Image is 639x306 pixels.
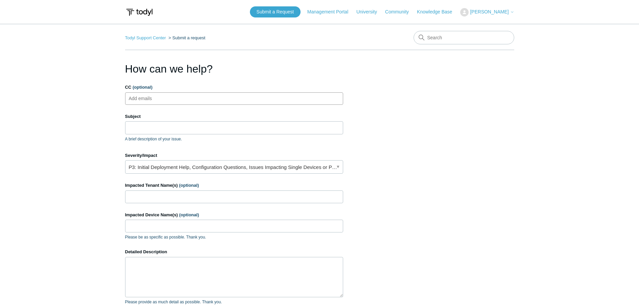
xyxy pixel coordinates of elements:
[356,8,383,15] a: University
[460,8,514,16] button: [PERSON_NAME]
[179,183,199,188] span: (optional)
[179,212,199,217] span: (optional)
[125,84,343,91] label: CC
[125,136,343,142] p: A brief description of your issue.
[125,212,343,218] label: Impacted Device Name(s)
[125,113,343,120] label: Subject
[125,249,343,255] label: Detailed Description
[125,152,343,159] label: Severity/Impact
[470,9,509,14] span: [PERSON_NAME]
[125,61,343,77] h1: How can we help?
[417,8,459,15] a: Knowledge Base
[132,85,152,90] span: (optional)
[125,160,343,174] a: P3: Initial Deployment Help, Configuration Questions, Issues Impacting Single Devices or Past Out...
[125,6,154,18] img: Todyl Support Center Help Center home page
[307,8,355,15] a: Management Portal
[167,35,205,40] li: Submit a request
[125,182,343,189] label: Impacted Tenant Name(s)
[125,35,166,40] a: Todyl Support Center
[125,299,343,305] p: Please provide as much detail as possible. Thank you.
[414,31,514,44] input: Search
[126,93,166,103] input: Add emails
[385,8,416,15] a: Community
[250,6,301,17] a: Submit a Request
[125,35,167,40] li: Todyl Support Center
[125,234,343,240] p: Please be as specific as possible. Thank you.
